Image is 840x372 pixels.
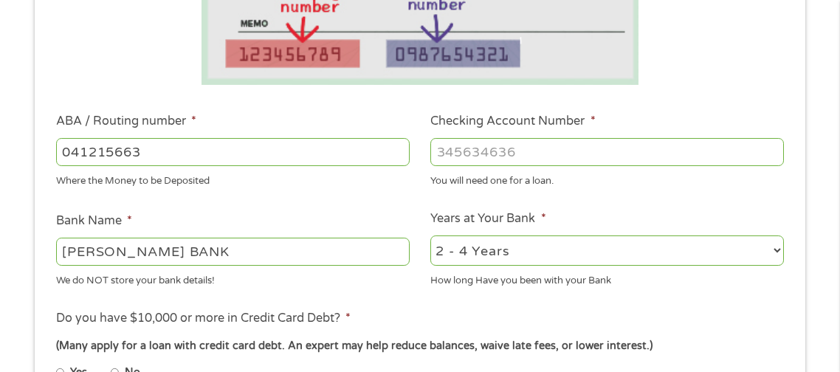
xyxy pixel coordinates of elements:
[56,311,351,326] label: Do you have $10,000 or more in Credit Card Debt?
[56,338,784,354] div: (Many apply for a loan with credit card debt. An expert may help reduce balances, waive late fees...
[430,138,784,166] input: 345634636
[56,213,132,229] label: Bank Name
[430,169,784,189] div: You will need one for a loan.
[56,169,410,189] div: Where the Money to be Deposited
[56,138,410,166] input: 263177916
[56,114,196,129] label: ABA / Routing number
[430,211,545,227] label: Years at Your Bank
[430,114,595,129] label: Checking Account Number
[56,269,410,289] div: We do NOT store your bank details!
[430,269,784,289] div: How long Have you been with your Bank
